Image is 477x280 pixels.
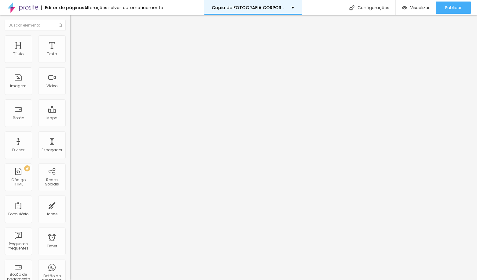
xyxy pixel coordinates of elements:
[349,5,354,10] img: Icone
[212,5,287,10] p: Copia de FOTOGRAFIA CORPORATIVA 2025
[47,212,57,216] div: Ícone
[47,244,57,248] div: Timer
[41,5,84,10] div: Editor de páginas
[436,2,471,14] button: Publicar
[410,5,430,10] span: Visualizar
[46,116,57,120] div: Mapa
[5,20,66,31] input: Buscar elemento
[47,52,57,56] div: Texto
[12,148,24,152] div: Divisor
[40,178,64,187] div: Redes Sociais
[59,23,62,27] img: Icone
[6,178,30,187] div: Código HTML
[8,212,28,216] div: Formulário
[445,5,462,10] span: Publicar
[396,2,436,14] button: Visualizar
[13,52,24,56] div: Título
[46,84,57,88] div: Vídeo
[13,116,24,120] div: Botão
[70,15,477,280] iframe: Editor
[84,5,163,10] div: Alterações salvas automaticamente
[6,242,30,251] div: Perguntas frequentes
[42,148,62,152] div: Espaçador
[10,84,27,88] div: Imagem
[402,5,407,10] img: view-1.svg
